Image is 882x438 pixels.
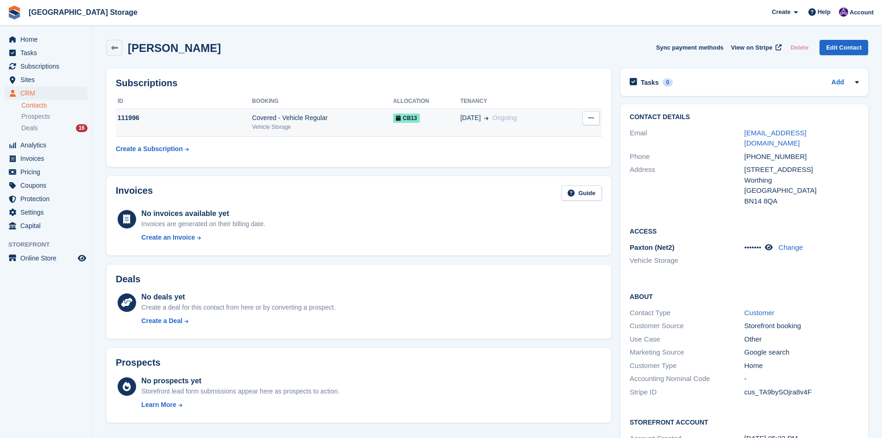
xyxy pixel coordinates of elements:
h2: Tasks [641,78,659,87]
a: Guide [561,185,602,201]
div: 111996 [116,113,252,123]
span: Storefront [8,240,92,249]
h2: Subscriptions [116,78,602,89]
div: Customer Type [630,361,744,371]
div: Email [630,128,744,149]
div: Other [744,334,859,345]
span: Settings [20,206,76,219]
a: [EMAIL_ADDRESS][DOMAIN_NAME] [744,129,807,147]
div: No deals yet [141,292,335,303]
div: cus_TA9bySOjra8v4F [744,387,859,398]
span: Online Store [20,252,76,265]
h2: Access [630,226,859,235]
span: Sites [20,73,76,86]
div: Vehicle Storage [252,123,393,131]
th: Booking [252,94,393,109]
div: 16 [76,124,88,132]
a: View on Stripe [727,40,783,55]
a: Deals 16 [21,123,88,133]
span: Protection [20,192,76,205]
span: Deals [21,124,38,133]
a: Change [779,243,803,251]
div: Create a Subscription [116,144,183,154]
span: View on Stripe [731,43,772,52]
span: Prospects [21,112,50,121]
span: Invoices [20,152,76,165]
span: ••••••• [744,243,762,251]
a: menu [5,179,88,192]
span: Analytics [20,139,76,152]
a: menu [5,192,88,205]
span: CRM [20,87,76,100]
span: Help [818,7,831,17]
a: Create a Subscription [116,140,189,158]
span: Subscriptions [20,60,76,73]
span: Coupons [20,179,76,192]
div: Storefront booking [744,321,859,331]
li: Vehicle Storage [630,255,744,266]
a: menu [5,139,88,152]
a: Learn More [141,400,339,410]
div: Customer Source [630,321,744,331]
span: Ongoing [492,114,517,121]
div: No invoices available yet [141,208,265,219]
span: Tasks [20,46,76,59]
a: menu [5,165,88,178]
h2: About [630,292,859,301]
h2: Deals [116,274,140,285]
a: Contacts [21,101,88,110]
span: [DATE] [460,113,481,123]
span: Capital [20,219,76,232]
span: Home [20,33,76,46]
th: Allocation [393,94,460,109]
div: Google search [744,347,859,358]
div: Accounting Nominal Code [630,374,744,384]
div: Create a Deal [141,316,182,326]
a: menu [5,219,88,232]
span: Paxton (Net2) [630,243,675,251]
span: Account [850,8,874,17]
a: Create a Deal [141,316,335,326]
a: Preview store [76,253,88,264]
th: Tenancy [460,94,566,109]
h2: Storefront Account [630,417,859,426]
div: Storefront lead form submissions appear here as prospects to action. [141,387,339,396]
div: [GEOGRAPHIC_DATA] [744,185,859,196]
div: [STREET_ADDRESS] [744,165,859,175]
div: Stripe ID [630,387,744,398]
a: Create an Invoice [141,233,265,242]
a: menu [5,60,88,73]
span: CB13 [393,114,420,123]
h2: Prospects [116,357,161,368]
span: Pricing [20,165,76,178]
th: ID [116,94,252,109]
div: Worthing [744,175,859,186]
div: Invoices are generated on their billing date. [141,219,265,229]
div: Home [744,361,859,371]
div: Learn More [141,400,176,410]
a: Prospects [21,112,88,121]
div: Use Case [630,334,744,345]
button: Sync payment methods [656,40,724,55]
h2: Contact Details [630,114,859,121]
div: - [744,374,859,384]
h2: Invoices [116,185,153,201]
a: menu [5,206,88,219]
img: Hollie Harvey [839,7,848,17]
div: Covered - Vehicle Regular [252,113,393,123]
a: menu [5,46,88,59]
div: Create a deal for this contact from here or by converting a prospect. [141,303,335,312]
div: Phone [630,152,744,162]
a: menu [5,252,88,265]
a: menu [5,152,88,165]
a: menu [5,87,88,100]
span: Create [772,7,790,17]
a: menu [5,73,88,86]
div: BN14 8QA [744,196,859,207]
h2: [PERSON_NAME] [128,42,221,54]
div: Marketing Source [630,347,744,358]
div: Create an Invoice [141,233,195,242]
button: Delete [787,40,812,55]
div: [PHONE_NUMBER] [744,152,859,162]
div: Address [630,165,744,206]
